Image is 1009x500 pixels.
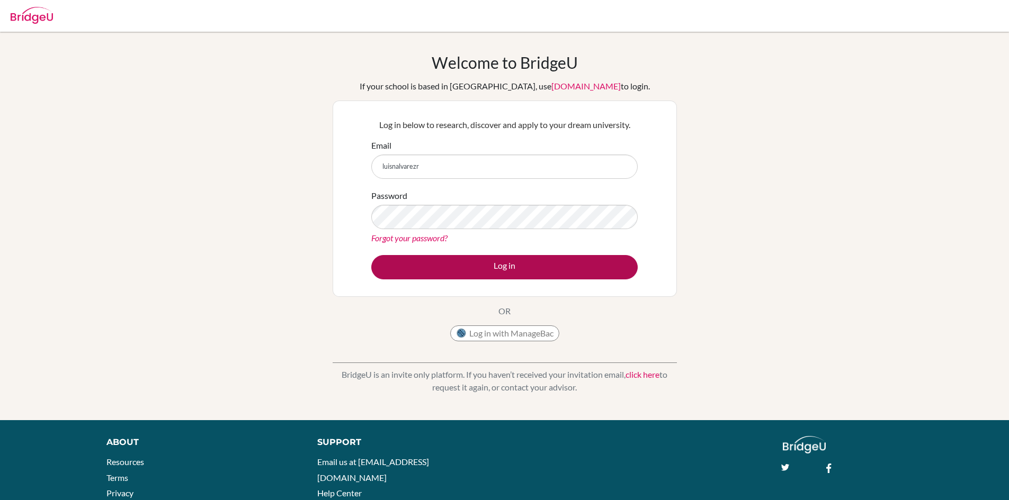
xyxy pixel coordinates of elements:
button: Log in with ManageBac [450,325,559,341]
p: OR [498,305,511,317]
label: Email [371,139,391,152]
a: [DOMAIN_NAME] [551,81,621,91]
a: Email us at [EMAIL_ADDRESS][DOMAIN_NAME] [317,457,429,483]
h1: Welcome to BridgeU [432,53,578,72]
a: Resources [106,457,144,467]
a: Help Center [317,488,362,498]
p: BridgeU is an invite only platform. If you haven’t received your invitation email, to request it ... [333,368,677,394]
div: About [106,436,293,449]
img: logo_white@2x-f4f0deed5e89b7ecb1c2cc34c3e3d731f90f0f143d5ea2071677605dd97b5244.png [783,436,826,453]
a: Terms [106,472,128,483]
a: Forgot your password? [371,233,448,243]
button: Log in [371,255,638,279]
p: Log in below to research, discover and apply to your dream university. [371,119,638,131]
a: Privacy [106,488,133,498]
a: click here [626,369,659,379]
label: Password [371,189,407,202]
div: Support [317,436,492,449]
div: If your school is based in [GEOGRAPHIC_DATA], use to login. [360,80,650,93]
img: Bridge-U [11,7,53,24]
